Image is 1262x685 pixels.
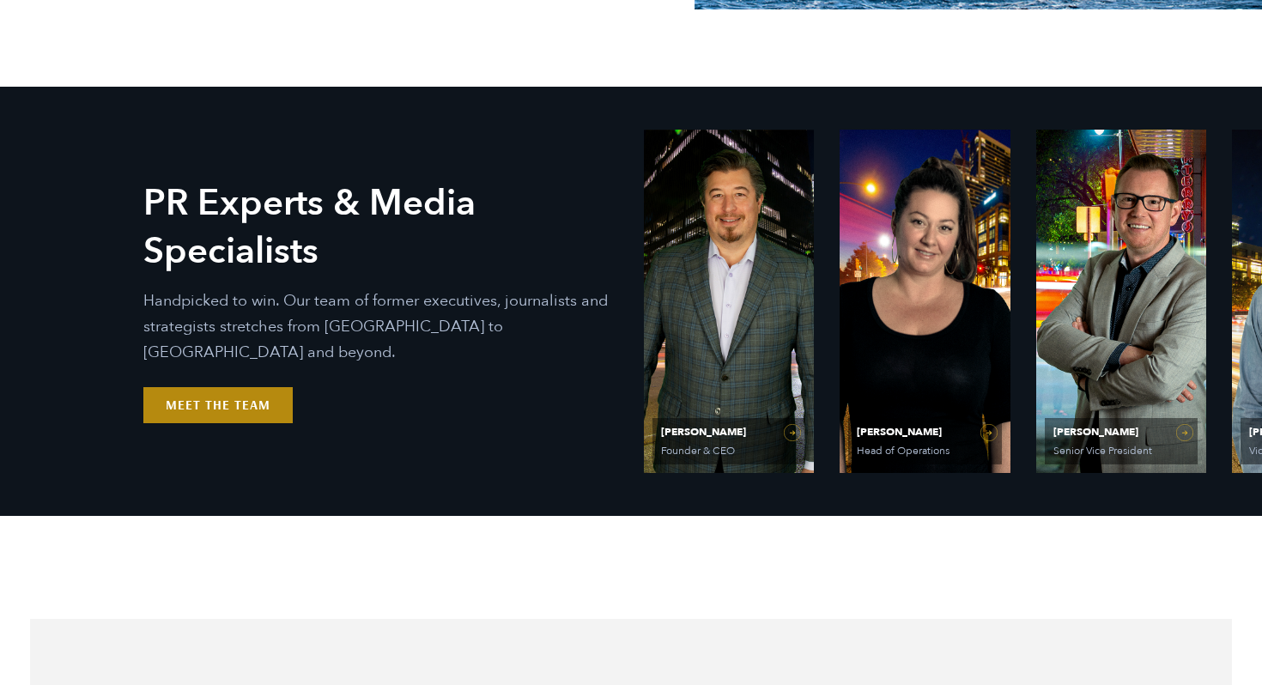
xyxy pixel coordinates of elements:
[857,427,992,437] span: [PERSON_NAME]
[840,130,1010,473] a: View Bio for Olivia Gardner
[661,427,797,437] span: [PERSON_NAME]
[143,288,618,366] p: Handpicked to win. Our team of former executives, journalists and strategists stretches from [GEO...
[143,387,293,423] a: Meet the Team
[143,179,618,276] h2: PR Experts & Media Specialists
[1053,427,1189,437] span: [PERSON_NAME]
[857,446,989,456] span: Head of Operations
[644,130,814,473] a: View Bio for Ethan Parker
[661,446,793,456] span: Founder & CEO
[1053,446,1186,456] span: Senior Vice President
[1036,130,1206,473] a: View Bio for Matt Grant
